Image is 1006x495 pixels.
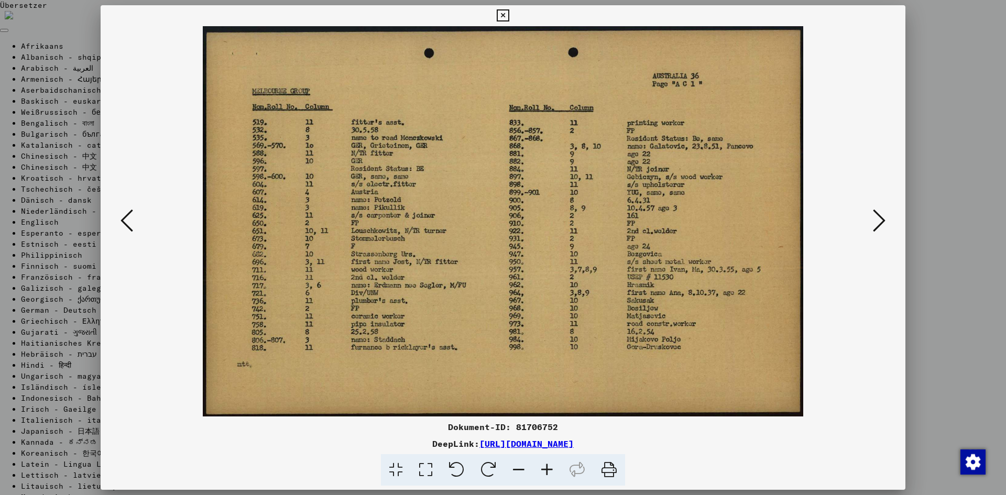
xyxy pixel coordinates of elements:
[479,438,574,449] a: [URL][DOMAIN_NAME]
[448,422,558,432] font: Dokument-ID: 81706752
[960,449,986,475] img: Einwilligung ändern
[136,26,870,416] img: 001.jpg
[432,438,479,449] font: DeepLink:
